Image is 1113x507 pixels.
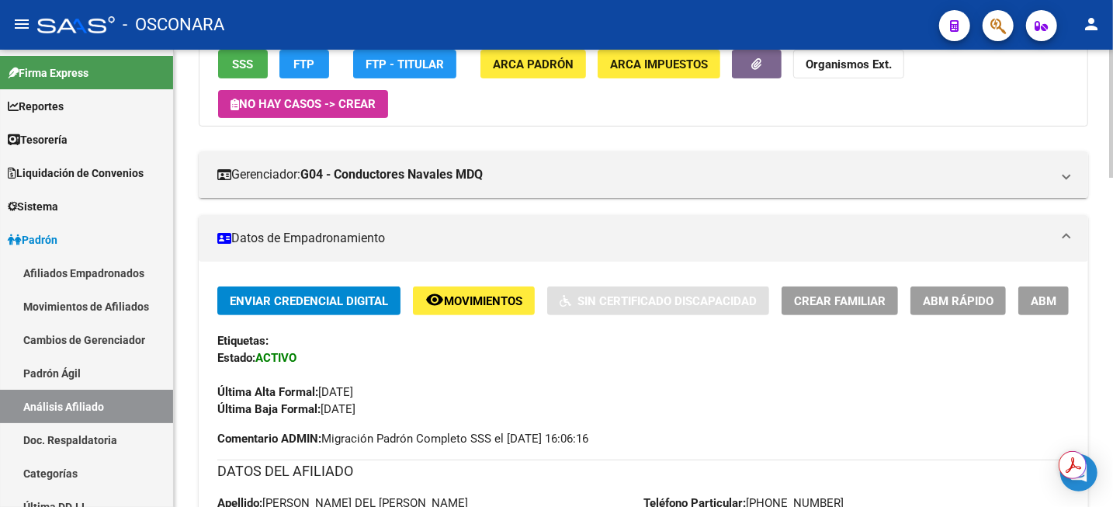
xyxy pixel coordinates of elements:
[1031,294,1056,308] span: ABM
[794,294,886,308] span: Crear Familiar
[199,215,1088,262] mat-expansion-panel-header: Datos de Empadronamiento
[806,57,892,71] strong: Organismos Ext.
[598,50,720,78] button: ARCA Impuestos
[233,57,254,71] span: SSS
[782,286,898,315] button: Crear Familiar
[217,166,1051,183] mat-panel-title: Gerenciador:
[279,50,329,78] button: FTP
[217,430,588,447] span: Migración Padrón Completo SSS el [DATE] 16:06:16
[199,151,1088,198] mat-expansion-panel-header: Gerenciador:G04 - Conductores Navales MDQ
[793,50,904,78] button: Organismos Ext.
[444,294,522,308] span: Movimientos
[8,165,144,182] span: Liquidación de Convenios
[425,290,444,309] mat-icon: remove_red_eye
[577,294,757,308] span: Sin Certificado Discapacidad
[547,286,769,315] button: Sin Certificado Discapacidad
[217,402,321,416] strong: Última Baja Formal:
[413,286,535,315] button: Movimientos
[218,50,268,78] button: SSS
[923,294,993,308] span: ABM Rápido
[230,294,388,308] span: Enviar Credencial Digital
[217,402,355,416] span: [DATE]
[217,334,269,348] strong: Etiquetas:
[493,57,574,71] span: ARCA Padrón
[366,57,444,71] span: FTP - Titular
[217,286,400,315] button: Enviar Credencial Digital
[12,15,31,33] mat-icon: menu
[480,50,586,78] button: ARCA Padrón
[294,57,315,71] span: FTP
[8,131,68,148] span: Tesorería
[8,231,57,248] span: Padrón
[8,64,88,82] span: Firma Express
[217,385,353,399] span: [DATE]
[218,90,388,118] button: No hay casos -> Crear
[123,8,224,42] span: - OSCONARA
[231,97,376,111] span: No hay casos -> Crear
[255,351,296,365] strong: ACTIVO
[217,385,318,399] strong: Última Alta Formal:
[610,57,708,71] span: ARCA Impuestos
[1018,286,1069,315] button: ABM
[217,351,255,365] strong: Estado:
[8,198,58,215] span: Sistema
[217,230,1051,247] mat-panel-title: Datos de Empadronamiento
[353,50,456,78] button: FTP - Titular
[8,98,64,115] span: Reportes
[300,166,483,183] strong: G04 - Conductores Navales MDQ
[1082,15,1101,33] mat-icon: person
[217,460,1070,482] h3: DATOS DEL AFILIADO
[910,286,1006,315] button: ABM Rápido
[217,432,321,446] strong: Comentario ADMIN:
